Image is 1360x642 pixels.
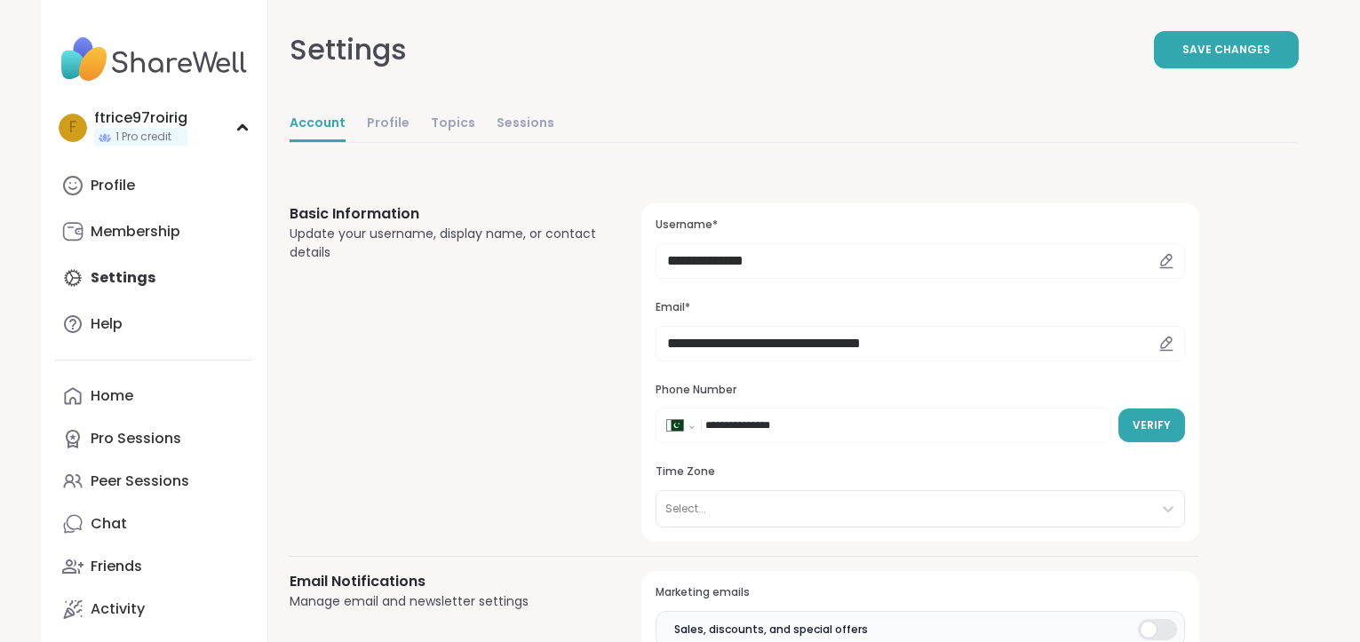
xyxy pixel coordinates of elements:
a: Peer Sessions [55,460,253,503]
h3: Phone Number [656,383,1184,398]
div: Peer Sessions [91,472,189,491]
div: Home [91,386,133,406]
a: Activity [55,588,253,630]
h3: Email* [656,300,1184,315]
div: Pro Sessions [91,429,181,448]
h3: Email Notifications [290,571,600,592]
h3: Time Zone [656,464,1184,480]
div: ftrice97roirig [94,108,187,128]
div: Activity [91,599,145,619]
a: Chat [55,503,253,545]
div: Friends [91,557,142,576]
div: Chat [91,514,127,534]
a: Account [290,107,346,142]
div: Profile [91,176,135,195]
span: Save Changes [1182,42,1270,58]
h3: Username* [656,218,1184,233]
a: Pro Sessions [55,417,253,460]
a: Topics [431,107,475,142]
a: Membership [55,210,253,253]
div: Manage email and newsletter settings [290,592,600,611]
a: Profile [55,164,253,207]
h3: Marketing emails [656,585,1184,600]
button: Save Changes [1154,31,1299,68]
span: Sales, discounts, and special offers [674,622,868,638]
a: Home [55,375,253,417]
span: 1 Pro credit [115,130,171,145]
a: Sessions [497,107,554,142]
a: Help [55,303,253,345]
button: Verify [1118,408,1185,442]
img: ShareWell Nav Logo [55,28,253,91]
h3: Basic Information [290,203,600,225]
span: f [69,116,76,139]
div: Help [91,314,123,334]
div: Update your username, display name, or contact details [290,225,600,262]
a: Friends [55,545,253,588]
a: Profile [367,107,410,142]
span: Verify [1133,417,1171,433]
div: Membership [91,222,180,242]
div: Settings [290,28,407,71]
